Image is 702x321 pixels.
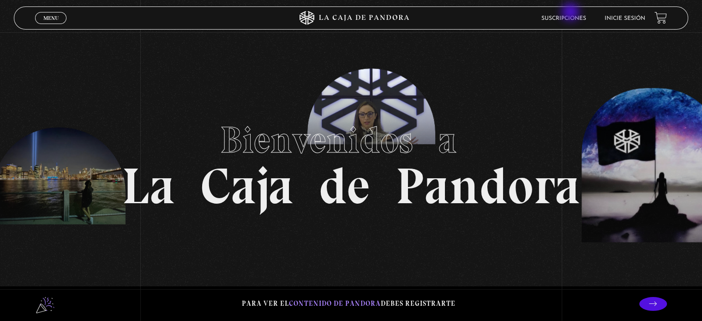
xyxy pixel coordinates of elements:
[654,12,667,24] a: View your shopping cart
[605,16,645,21] a: Inicie sesión
[122,110,580,212] h1: La Caja de Pandora
[40,23,62,30] span: Cerrar
[242,297,456,310] p: Para ver el debes registrarte
[43,15,59,21] span: Menu
[289,299,381,308] span: contenido de Pandora
[220,118,482,162] span: Bienvenidos a
[541,16,586,21] a: Suscripciones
